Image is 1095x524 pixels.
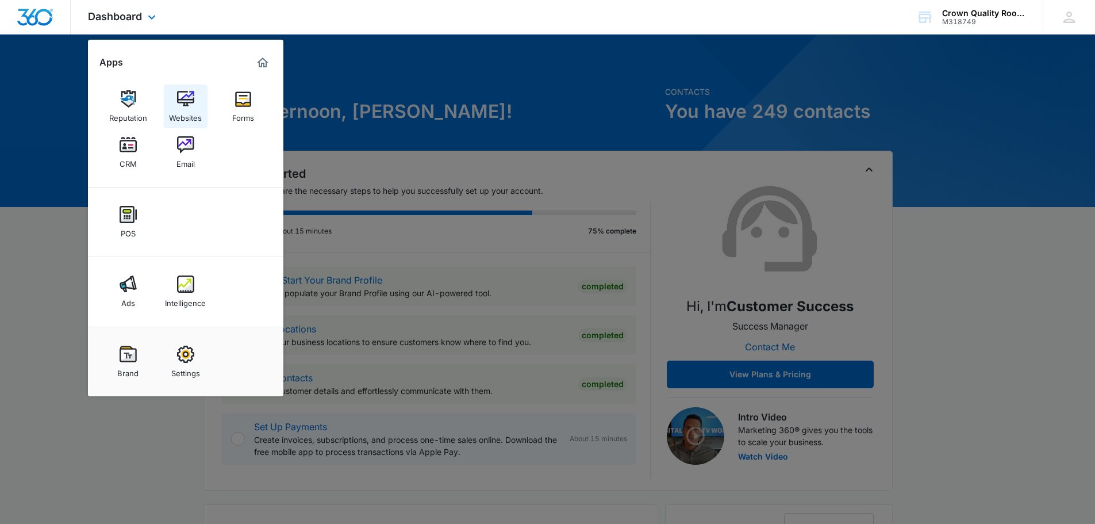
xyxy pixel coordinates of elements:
a: Brand [106,340,150,384]
div: account id [942,18,1026,26]
a: Ads [106,270,150,313]
a: Forms [221,85,265,128]
div: Websites [169,108,202,123]
div: CRM [120,154,137,169]
a: POS [106,200,150,244]
div: Settings [171,363,200,378]
div: Reputation [109,108,147,123]
div: Ads [121,293,135,308]
div: POS [121,223,136,238]
span: Dashboard [88,10,142,22]
a: CRM [106,131,150,174]
a: Marketing 360® Dashboard [253,53,272,72]
div: account name [942,9,1026,18]
div: Forms [232,108,254,123]
a: Intelligence [164,270,208,313]
div: Email [176,154,195,169]
div: Brand [117,363,139,378]
h2: Apps [99,57,123,68]
a: Websites [164,85,208,128]
a: Settings [164,340,208,384]
a: Email [164,131,208,174]
div: Intelligence [165,293,206,308]
a: Reputation [106,85,150,128]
